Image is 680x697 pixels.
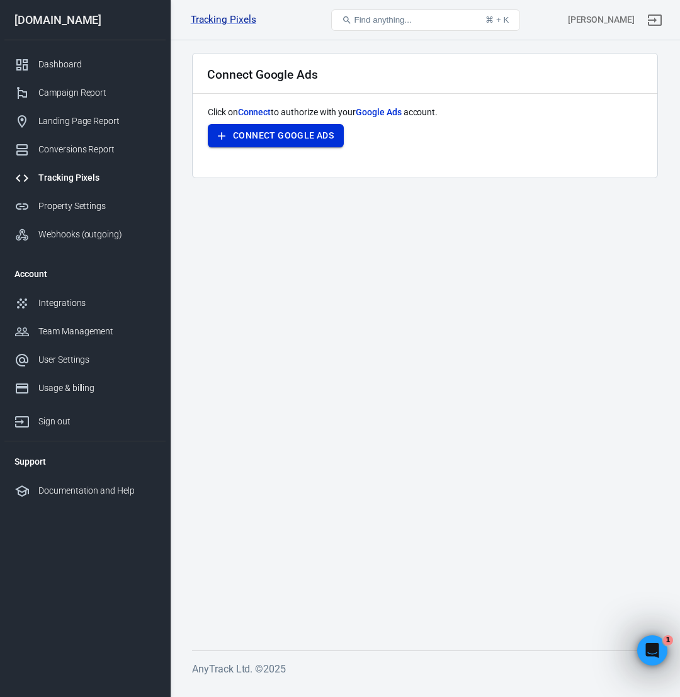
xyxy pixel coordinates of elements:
[640,5,670,35] a: Sign out
[4,289,166,317] a: Integrations
[38,171,156,184] div: Tracking Pixels
[663,635,673,645] span: 1
[568,13,635,26] div: Account id: Z7eiIvhy
[331,9,520,31] button: Find anything...⌘ + K
[38,143,156,156] div: Conversions Report
[238,107,271,117] span: Connect
[4,446,166,477] li: Support
[38,297,156,310] div: Integrations
[38,382,156,395] div: Usage & billing
[4,346,166,374] a: User Settings
[207,68,318,81] h2: Connect Google Ads
[38,484,156,497] div: Documentation and Help
[192,661,658,677] h6: AnyTrack Ltd. © 2025
[4,135,166,164] a: Conversions Report
[38,228,156,241] div: Webhooks (outgoing)
[208,124,344,147] button: Connect Google Ads
[4,50,166,79] a: Dashboard
[4,259,166,289] li: Account
[4,317,166,346] a: Team Management
[4,79,166,107] a: Campaign Report
[38,200,156,213] div: Property Settings
[485,15,509,25] div: ⌘ + K
[637,635,667,666] iframe: Intercom live chat
[4,374,166,402] a: Usage & billing
[208,106,642,119] p: Click on to authorize with your account.
[38,325,156,338] div: Team Management
[4,220,166,249] a: Webhooks (outgoing)
[38,415,156,428] div: Sign out
[38,115,156,128] div: Landing Page Report
[38,353,156,366] div: User Settings
[38,86,156,99] div: Campaign Report
[4,402,166,436] a: Sign out
[4,192,166,220] a: Property Settings
[354,15,412,25] span: Find anything...
[4,107,166,135] a: Landing Page Report
[191,13,256,26] a: Tracking Pixels
[38,58,156,71] div: Dashboard
[4,14,166,26] div: [DOMAIN_NAME]
[4,164,166,192] a: Tracking Pixels
[356,107,402,117] span: Google Ads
